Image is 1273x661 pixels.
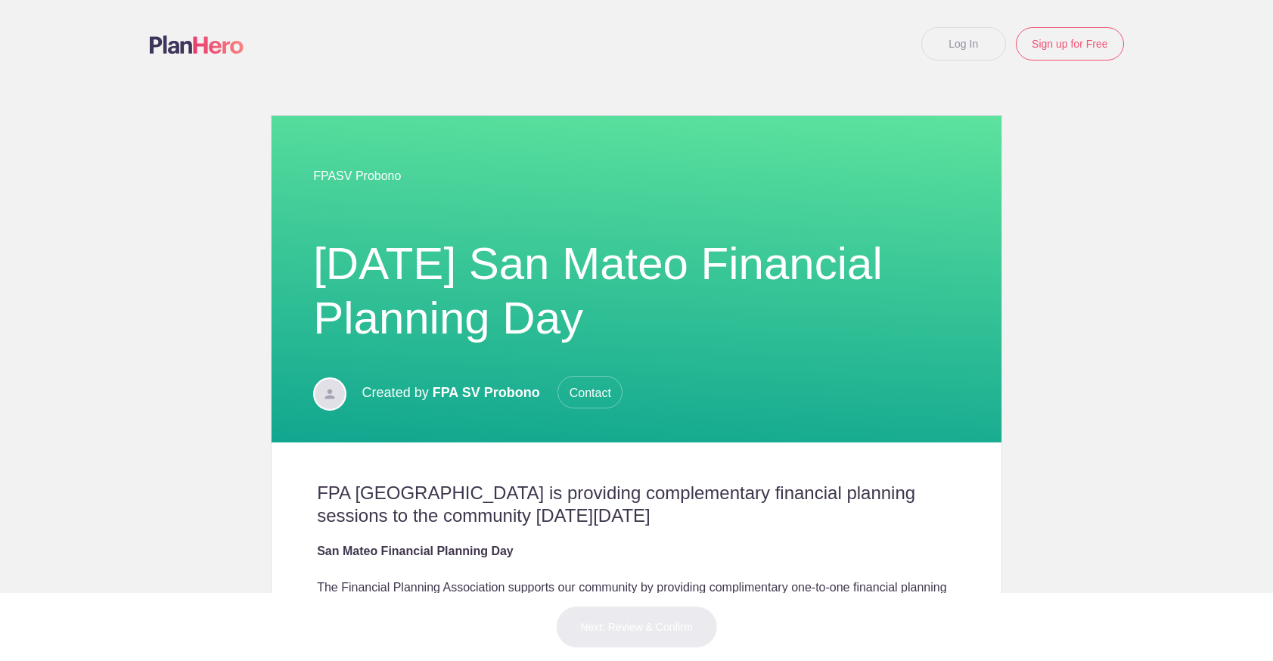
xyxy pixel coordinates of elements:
[555,606,718,648] button: Next: Review & Confirm
[362,376,623,409] p: Created by
[557,376,623,408] span: Contact
[317,579,956,633] div: The Financial Planning Association supports our community by providing complimentary one-to-one f...
[313,146,960,206] div: FPASV Probono
[317,545,514,557] strong: San Mateo Financial Planning Day
[317,482,956,527] h2: FPA [GEOGRAPHIC_DATA] is providing complementary financial planning sessions to the community [DA...
[313,237,960,346] h1: [DATE] San Mateo Financial Planning Day
[1016,27,1123,61] a: Sign up for Free
[433,385,540,400] span: FPA SV Probono
[313,377,346,411] img: Davatar
[921,27,1006,61] a: Log In
[150,36,244,54] img: Logo main planhero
